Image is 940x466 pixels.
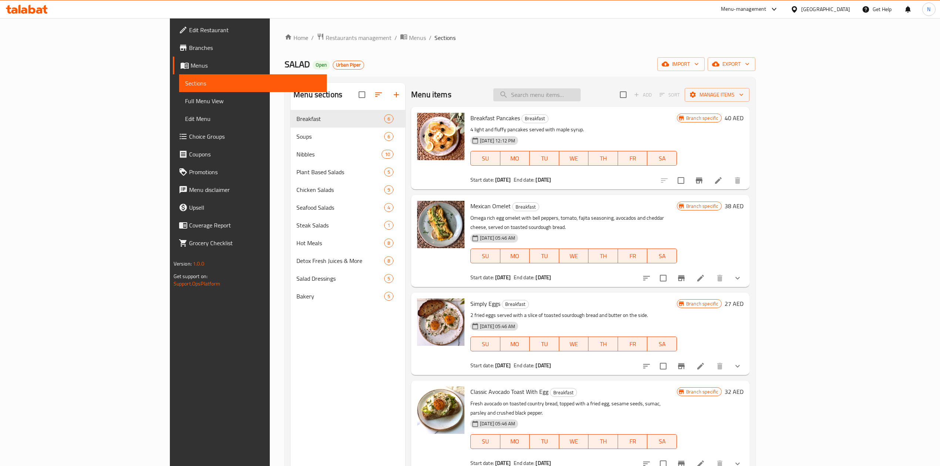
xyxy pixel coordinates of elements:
[384,185,393,194] div: items
[650,436,674,447] span: SA
[296,168,384,176] span: Plant Based Salads
[385,257,393,264] span: 8
[291,107,405,308] nav: Menu sections
[384,256,393,265] div: items
[696,362,705,371] a: Edit menu item
[291,128,405,145] div: Soups6
[291,181,405,199] div: Chicken Salads9
[296,292,384,301] span: Bakery
[927,5,930,13] span: N
[291,216,405,234] div: Steak Salads1
[291,145,405,163] div: Nibbles10
[502,300,529,309] div: Breakfast
[591,153,615,164] span: TH
[514,361,534,370] span: End date:
[683,300,721,307] span: Branch specific
[384,292,393,301] div: items
[417,201,464,248] img: Mexican Omelet
[562,153,586,164] span: WE
[173,128,327,145] a: Choice Groups
[530,337,559,351] button: TU
[291,163,405,181] div: Plant Based Salads5
[333,62,364,68] span: Urban Piper
[536,175,551,185] b: [DATE]
[711,269,729,287] button: delete
[591,436,615,447] span: TH
[189,239,321,247] span: Grocery Checklist
[500,249,530,263] button: MO
[173,216,327,234] a: Coverage Report
[470,434,500,449] button: SU
[411,89,451,100] h2: Menu items
[470,200,511,212] span: Mexican Omelet
[417,298,464,346] img: Simply Eggs
[296,203,384,212] div: Seafood Salads
[296,221,384,230] div: Steak Salads
[672,357,690,375] button: Branch-specific-item
[296,114,384,123] span: Breakfast
[296,185,384,194] div: Chicken Salads
[647,434,677,449] button: SA
[189,221,321,230] span: Coverage Report
[655,358,671,374] span: Select to update
[503,251,527,261] span: MO
[173,21,327,39] a: Edit Restaurant
[513,203,539,211] span: Breakfast
[714,60,749,69] span: export
[683,115,721,122] span: Branch specific
[179,92,327,110] a: Full Menu View
[291,110,405,128] div: Breakfast6
[470,273,494,282] span: Start date:
[191,61,321,70] span: Menus
[417,386,464,434] img: Classic Avocado Toast With Egg
[725,298,743,309] h6: 27 AED
[173,57,327,74] a: Menus
[530,151,559,166] button: TU
[179,74,327,92] a: Sections
[384,132,393,141] div: items
[708,57,755,71] button: export
[296,274,384,283] span: Salad Dressings
[317,33,392,43] a: Restaurants management
[696,274,705,283] a: Edit menu item
[189,43,321,52] span: Branches
[384,221,393,230] div: items
[495,273,511,282] b: [DATE]
[470,386,548,397] span: Classic Avocado Toast With Egg
[285,33,755,43] nav: breadcrumb
[189,132,321,141] span: Choice Groups
[725,113,743,123] h6: 40 AED
[638,357,655,375] button: sort-choices
[185,114,321,123] span: Edit Menu
[588,337,618,351] button: TH
[291,234,405,252] div: Hot Meals8
[618,337,648,351] button: FR
[429,33,432,42] li: /
[559,337,589,351] button: WE
[185,79,321,88] span: Sections
[615,87,631,102] span: Select section
[655,270,671,286] span: Select to update
[621,251,645,261] span: FR
[477,137,518,144] span: [DATE] 12:12 PM
[470,361,494,370] span: Start date:
[536,273,551,282] b: [DATE]
[621,153,645,164] span: FR
[385,169,393,176] span: 5
[530,434,559,449] button: TU
[173,181,327,199] a: Menu disclaimer
[174,259,192,269] span: Version:
[657,57,705,71] button: import
[500,337,530,351] button: MO
[296,132,384,141] div: Soups
[672,269,690,287] button: Branch-specific-item
[385,115,393,122] span: 6
[291,287,405,305] div: Bakery5
[189,185,321,194] span: Menu disclaimer
[725,386,743,397] h6: 32 AED
[400,33,426,43] a: Menus
[631,89,655,101] span: Add item
[733,274,742,283] svg: Show Choices
[650,339,674,349] span: SA
[502,300,528,308] span: Breakfast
